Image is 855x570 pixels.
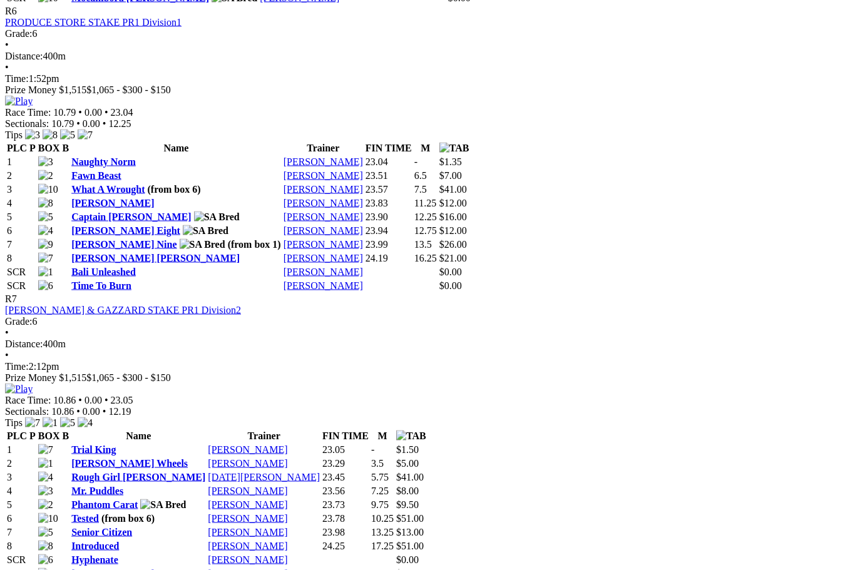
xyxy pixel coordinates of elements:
span: P [29,143,36,153]
td: 23.83 [365,197,412,210]
td: 2 [6,170,36,182]
td: 8 [6,540,36,552]
span: • [5,62,9,73]
img: 8 [38,198,53,209]
a: [PERSON_NAME] [208,458,287,469]
a: [PERSON_NAME] Wheels [71,458,188,469]
text: 13.25 [371,527,394,537]
img: 1 [38,267,53,278]
img: 9 [38,239,53,250]
text: 10.25 [371,513,394,524]
a: Rough Girl [PERSON_NAME] [71,472,205,482]
td: 1 [6,444,36,456]
span: Grade: [5,28,33,39]
span: Distance: [5,51,43,61]
td: SCR [6,554,36,566]
td: 1 [6,156,36,168]
span: • [103,406,106,417]
span: 0.00 [84,107,102,118]
a: [PERSON_NAME] [284,280,363,291]
span: $1.35 [439,156,462,167]
a: [PERSON_NAME] [284,156,363,167]
span: Sectionals: [5,406,49,417]
div: Prize Money $1,515 [5,84,850,96]
td: SCR [6,280,36,292]
th: Trainer [283,142,364,155]
span: $12.00 [439,198,467,208]
img: Play [5,96,33,107]
a: Naughty Norm [71,156,136,167]
div: 6 [5,28,850,39]
a: [PERSON_NAME] [284,239,363,250]
a: [PERSON_NAME] [208,527,287,537]
span: Race Time: [5,395,51,405]
span: (from box 6) [101,513,155,524]
text: 6.5 [414,170,427,181]
td: 23.51 [365,170,412,182]
span: PLC [7,143,27,153]
span: $1.50 [396,444,419,455]
span: $26.00 [439,239,467,250]
a: Mr. Puddles [71,486,123,496]
img: 6 [38,554,53,566]
text: 12.25 [414,211,437,222]
span: $0.00 [439,267,462,277]
span: $0.00 [439,280,462,291]
a: [PERSON_NAME] [208,486,287,496]
td: 23.90 [365,211,412,223]
a: [PERSON_NAME] & GAZZARD STAKE PR1 Division2 [5,305,241,315]
img: 3 [25,130,40,141]
a: [PERSON_NAME] [284,267,363,277]
text: - [371,444,374,455]
td: 2 [6,457,36,470]
span: Grade: [5,316,33,327]
text: 16.25 [414,253,437,263]
a: [PERSON_NAME] Nine [71,239,177,250]
img: 5 [60,130,75,141]
img: 1 [43,417,58,429]
span: B [62,430,69,441]
a: Tested [71,513,99,524]
th: M [371,430,394,442]
a: Time To Burn [71,280,131,291]
span: • [5,39,9,50]
img: SA Bred [140,499,186,511]
span: Tips [5,417,23,428]
img: 8 [43,130,58,141]
img: 7 [38,444,53,455]
td: 6 [6,225,36,237]
span: • [78,395,82,405]
span: $51.00 [396,541,424,551]
a: [PERSON_NAME] [284,170,363,181]
a: [PERSON_NAME] [208,499,287,510]
a: [PERSON_NAME] [208,554,287,565]
img: 10 [38,513,58,524]
img: 4 [38,472,53,483]
text: 12.75 [414,225,437,236]
text: 7.25 [371,486,389,496]
td: 7 [6,238,36,251]
span: R6 [5,6,17,16]
span: $13.00 [396,527,424,537]
span: 10.86 [53,395,76,405]
td: 23.05 [322,444,369,456]
td: 23.57 [365,183,412,196]
img: 7 [78,130,93,141]
a: [DATE][PERSON_NAME] [208,472,320,482]
span: $7.00 [439,170,462,181]
th: M [414,142,438,155]
span: $8.00 [396,486,419,496]
td: 6 [6,512,36,525]
th: FIN TIME [322,430,369,442]
td: 23.56 [322,485,369,497]
text: 5.75 [371,472,389,482]
span: P [29,430,36,441]
td: 5 [6,211,36,223]
img: Play [5,384,33,395]
td: 4 [6,485,36,497]
span: 0.00 [83,406,100,417]
a: Hyphenate [71,554,118,565]
a: Captain [PERSON_NAME] [71,211,192,222]
td: 23.45 [322,471,369,484]
img: 5 [38,527,53,538]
